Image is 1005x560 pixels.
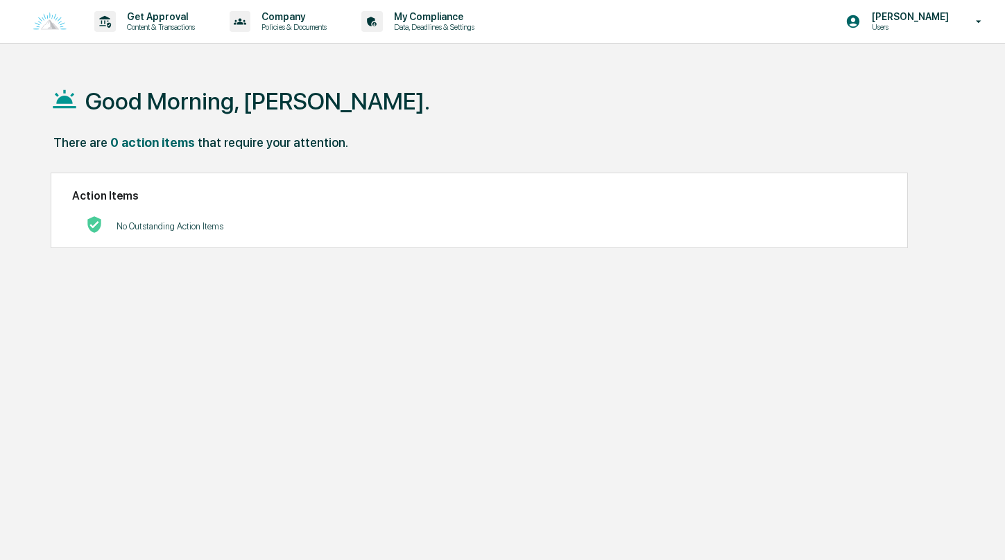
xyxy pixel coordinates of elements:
[861,11,956,22] p: [PERSON_NAME]
[250,11,334,22] p: Company
[116,11,202,22] p: Get Approval
[85,87,430,115] h1: Good Morning, [PERSON_NAME].
[383,22,481,32] p: Data, Deadlines & Settings
[383,11,481,22] p: My Compliance
[72,189,886,202] h2: Action Items
[86,216,103,233] img: No Actions logo
[116,22,202,32] p: Content & Transactions
[33,12,67,31] img: logo
[53,135,108,150] div: There are
[117,221,223,231] p: No Outstanding Action Items
[250,22,334,32] p: Policies & Documents
[110,135,195,150] div: 0 action items
[861,22,956,32] p: Users
[198,135,348,150] div: that require your attention.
